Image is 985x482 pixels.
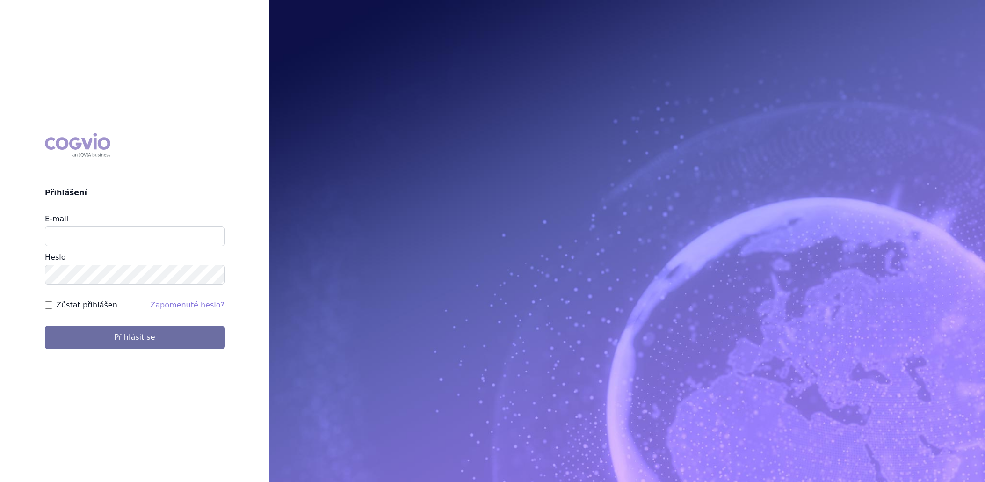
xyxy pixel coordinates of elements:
[45,214,68,223] label: E-mail
[45,253,65,262] label: Heslo
[45,326,225,349] button: Přihlásit se
[150,300,225,309] a: Zapomenuté heslo?
[56,299,117,311] label: Zůstat přihlášen
[45,133,110,157] div: COGVIO
[45,187,225,198] h2: Přihlášení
